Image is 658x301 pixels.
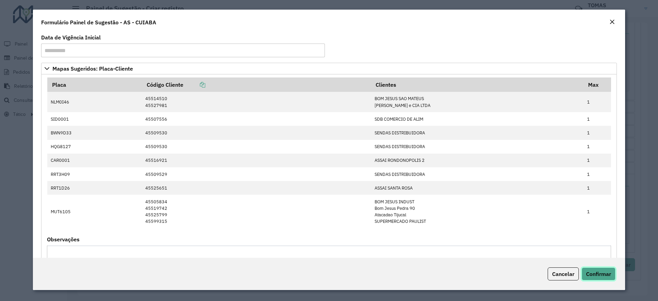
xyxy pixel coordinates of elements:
[584,112,611,126] td: 1
[371,112,583,126] td: SDB COMERCIO DE ALIM
[142,167,371,181] td: 45509529
[371,92,583,112] td: BOM JESUS SAO MATEUS [PERSON_NAME] e CIA LTDA
[371,167,583,181] td: SENDAS DISTRIBUIDORA
[142,154,371,167] td: 45516921
[584,140,611,154] td: 1
[52,66,133,71] span: Mapas Sugeridos: Placa-Cliente
[584,154,611,167] td: 1
[371,195,583,228] td: BOM JESUS INDUST Bom Jesus Pedra 90 Atacadao Tijucal SUPERMERCADO PAULIST
[142,126,371,140] td: 45509530
[47,167,142,181] td: RRT3H09
[371,140,583,154] td: SENDAS DISTRIBUIDORA
[142,140,371,154] td: 45509530
[183,81,205,88] a: Copiar
[584,195,611,228] td: 1
[41,63,617,74] a: Mapas Sugeridos: Placa-Cliente
[142,77,371,92] th: Código Cliente
[142,181,371,195] td: 45525651
[47,92,142,112] td: NLM0I46
[584,181,611,195] td: 1
[47,154,142,167] td: CAR0001
[584,92,611,112] td: 1
[47,140,142,154] td: HQG8127
[552,270,574,277] span: Cancelar
[371,77,583,92] th: Clientes
[142,92,371,112] td: 45514510 45527981
[607,18,617,27] button: Close
[47,235,80,243] label: Observações
[47,77,142,92] th: Placa
[548,267,579,280] button: Cancelar
[584,126,611,140] td: 1
[47,181,142,195] td: RRT1D26
[609,19,615,25] em: Fechar
[586,270,611,277] span: Confirmar
[371,154,583,167] td: ASSAI RONDONOPOLIS 2
[584,167,611,181] td: 1
[582,267,616,280] button: Confirmar
[47,195,142,228] td: MUT6105
[41,18,156,26] h4: Formulário Painel de Sugestão - AS - CUIABA
[371,126,583,140] td: SENDAS DISTRIBUIDORA
[584,77,611,92] th: Max
[371,181,583,195] td: ASSAI SANTA ROSA
[47,112,142,126] td: SID0001
[142,195,371,228] td: 45505834 45519742 45525799 45599315
[47,126,142,140] td: BWN9D33
[41,33,101,41] label: Data de Vigência Inicial
[142,112,371,126] td: 45507556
